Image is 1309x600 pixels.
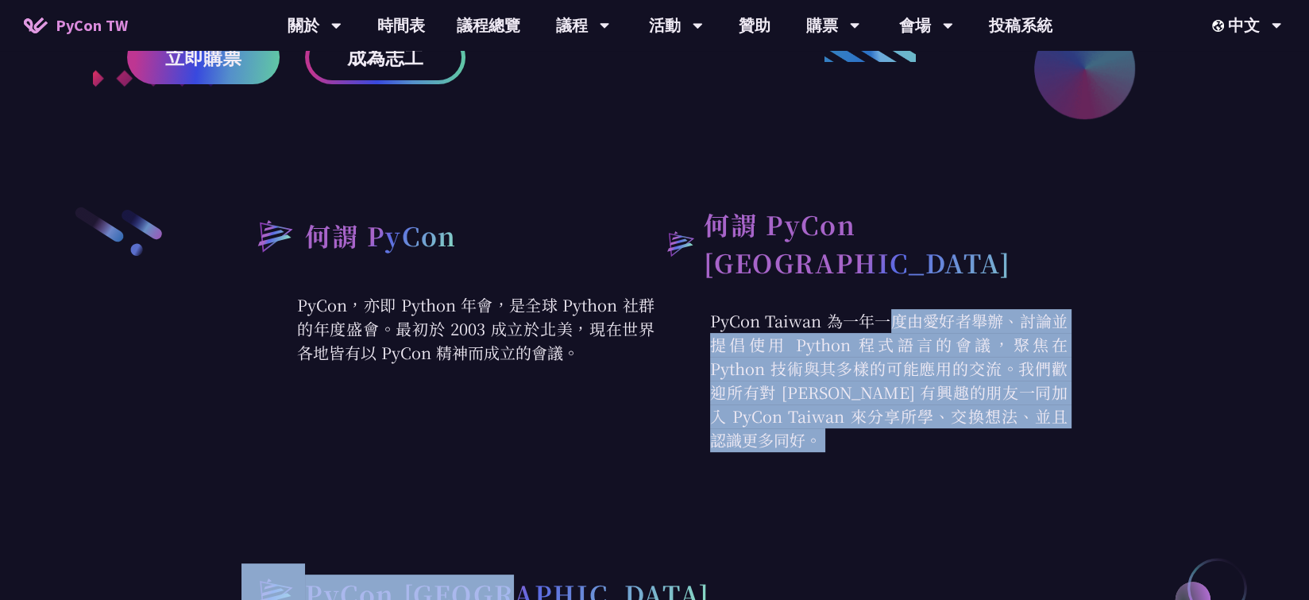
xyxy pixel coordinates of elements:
[56,14,128,37] span: PyCon TW
[305,30,465,84] a: 成為志工
[654,309,1068,452] p: PyCon Taiwan 為一年一度由愛好者舉辦、討論並提倡使用 Python 程式語言的會議，聚焦在 Python 技術與其多樣的可能應用的交流。我們歡迎所有對 [PERSON_NAME] 有...
[704,205,1068,281] h2: 何謂 PyCon [GEOGRAPHIC_DATA]
[1212,20,1228,32] img: Locale Icon
[24,17,48,33] img: Home icon of PyCon TW 2025
[8,6,144,45] a: PyCon TW
[654,219,704,267] img: heading-bullet
[347,48,423,68] span: 成為志工
[241,293,654,365] p: PyCon，亦即 Python 年會，是全球 Python 社群的年度盛會。最初於 2003 成立於北美，現在世界各地皆有以 PyCon 精神而成立的會議。
[305,216,457,254] h2: 何謂 PyCon
[165,48,241,68] span: 立即購票
[241,205,305,265] img: heading-bullet
[127,30,280,84] a: 立即購票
